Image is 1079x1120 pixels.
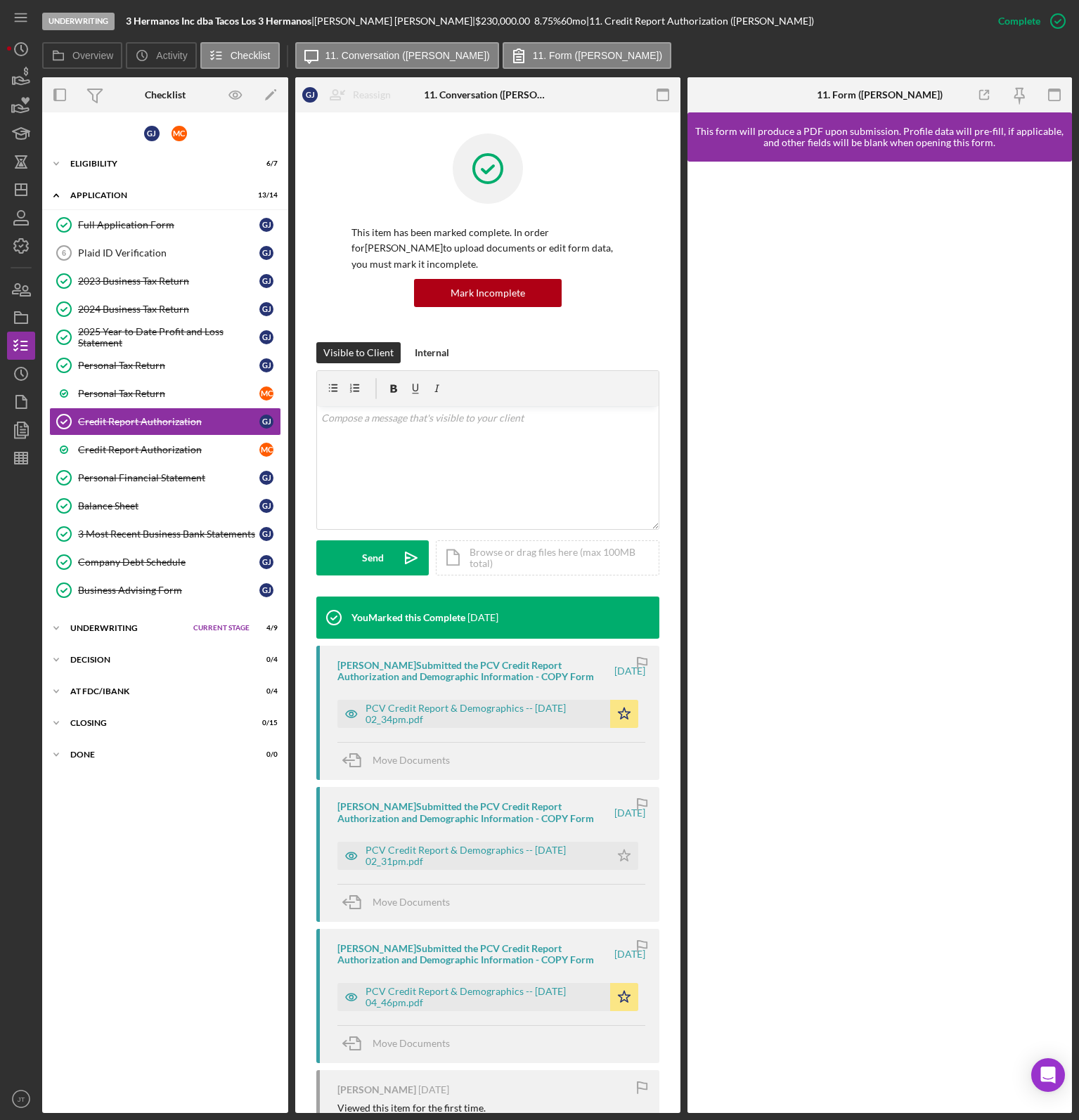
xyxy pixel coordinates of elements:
a: 2023 Business Tax ReturnGJ [49,267,281,295]
div: Checklist [145,89,186,100]
a: 2025 Year to Date Profit and Loss StatementGJ [49,323,281,351]
div: G J [302,87,318,103]
div: You Marked this Complete [351,612,465,623]
button: Move Documents [337,1026,464,1061]
text: JT [18,1095,25,1103]
a: Personal Financial StatementGJ [49,464,281,492]
div: M C [259,443,273,457]
tspan: 6 [62,249,66,257]
a: Personal Tax ReturnMC [49,379,281,408]
button: 11. Form ([PERSON_NAME]) [503,42,671,69]
div: 4 / 9 [252,624,278,632]
div: Plaid ID Verification [78,247,259,259]
div: M C [172,126,187,141]
a: Credit Report AuthorizationGJ [49,408,281,436]
div: G J [259,415,273,429]
div: G J [259,246,273,260]
a: Full Application FormGJ [49,211,281,239]
div: [PERSON_NAME] Submitted the PCV Credit Report Authorization and Demographic Information - COPY Form [337,801,612,823]
button: Checklist [200,42,280,69]
div: 0 / 4 [252,687,278,696]
div: Reassign [353,81,391,109]
div: G J [259,330,273,344]
div: Done [70,750,243,759]
label: Checklist [231,50,271,61]
time: 2025-08-13 22:13 [467,612,498,623]
span: Current Stage [193,624,250,632]
div: G J [259,471,273,485]
button: Visible to Client [316,342,401,363]
div: 60 mo [561,15,586,27]
button: JT [7,1085,35,1113]
div: G J [259,555,273,569]
div: Credit Report Authorization [78,444,259,455]
div: [PERSON_NAME] Submitted the PCV Credit Report Authorization and Demographic Information - COPY Form [337,660,612,682]
div: Decision [70,656,243,664]
div: 6 / 7 [252,159,278,168]
a: Company Debt ScheduleGJ [49,548,281,576]
div: 0 / 4 [252,656,278,664]
a: Credit Report AuthorizationMC [49,436,281,464]
div: Credit Report Authorization [78,416,259,427]
div: Closing [70,719,243,727]
div: G J [259,274,273,288]
div: | [126,15,314,27]
div: G J [259,499,273,513]
p: This item has been marked complete. In order for [PERSON_NAME] to upload documents or edit form d... [351,225,624,272]
div: PCV Credit Report & Demographics -- [DATE] 04_46pm.pdf [366,986,603,1008]
b: 3 Hermanos Inc dba Tacos Los 3 Hermanos [126,15,311,27]
time: 2025-08-08 20:46 [614,949,645,960]
div: G J [259,527,273,541]
div: Internal [415,342,449,363]
a: Balance SheetGJ [49,492,281,520]
div: Underwriting [42,13,115,30]
div: Visible to Client [323,342,394,363]
div: Personal Financial Statement [78,472,259,483]
a: 6Plaid ID VerificationGJ [49,239,281,267]
div: 11. Conversation ([PERSON_NAME]) [424,89,553,100]
div: G J [259,302,273,316]
time: 2025-08-13 18:34 [614,665,645,677]
span: Move Documents [373,1037,450,1049]
div: 11. Form ([PERSON_NAME]) [817,89,943,100]
div: At FDC/iBank [70,687,243,696]
div: 8.75 % [534,15,561,27]
span: Move Documents [373,754,450,766]
div: 2024 Business Tax Return [78,304,259,315]
button: PCV Credit Report & Demographics -- [DATE] 02_31pm.pdf [337,842,638,870]
div: Personal Tax Return [78,388,259,399]
label: Activity [156,50,187,61]
div: [PERSON_NAME] Submitted the PCV Credit Report Authorization and Demographic Information - COPY Form [337,943,612,965]
label: 11. Form ([PERSON_NAME]) [533,50,662,61]
label: 11. Conversation ([PERSON_NAME]) [325,50,490,61]
div: Full Application Form [78,219,259,230]
div: [PERSON_NAME] [PERSON_NAME] | [314,15,475,27]
div: G J [259,583,273,597]
button: Send [316,540,429,575]
div: 0 / 15 [252,719,278,727]
iframe: Lenderfit form [702,176,1060,1099]
div: G J [259,358,273,372]
div: Application [70,191,243,200]
div: Business Advising Form [78,585,259,596]
div: | 11. Credit Report Authorization ([PERSON_NAME]) [586,15,814,27]
button: Move Documents [337,885,464,920]
div: Mark Incomplete [451,279,525,307]
div: 13 / 14 [252,191,278,200]
div: PCV Credit Report & Demographics -- [DATE] 02_31pm.pdf [366,845,603,867]
a: 3 Most Recent Business Bank StatementsGJ [49,520,281,548]
div: Complete [998,7,1040,35]
div: Open Intercom Messenger [1031,1058,1065,1092]
time: 2025-07-31 21:29 [418,1084,449,1095]
button: Complete [984,7,1072,35]
div: 2025 Year to Date Profit and Loss Statement [78,326,259,349]
a: Personal Tax ReturnGJ [49,351,281,379]
button: Move Documents [337,743,464,778]
div: Send [362,540,384,575]
button: Internal [408,342,456,363]
div: Balance Sheet [78,500,259,512]
div: G J [259,218,273,232]
div: 3 Most Recent Business Bank Statements [78,528,259,540]
div: 0 / 0 [252,750,278,759]
time: 2025-08-13 18:31 [614,807,645,819]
